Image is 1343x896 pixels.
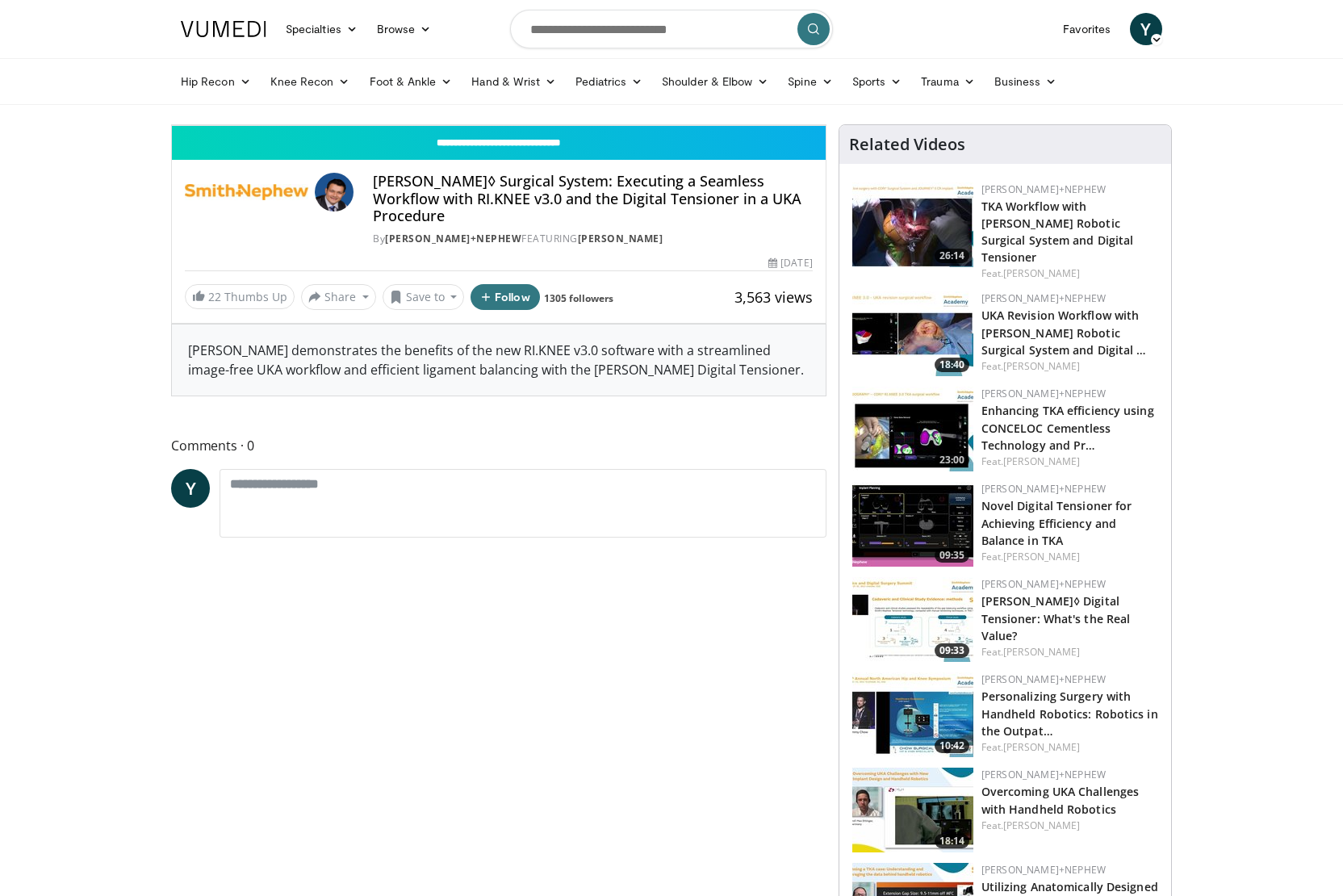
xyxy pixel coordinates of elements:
[981,199,1134,265] a: TKA Workflow with [PERSON_NAME] Robotic Surgical System and Digital Tensioner
[385,232,521,245] a: [PERSON_NAME]+Nephew
[566,65,652,98] a: Pediatrics
[510,10,833,48] input: Search topics, interventions
[981,482,1106,496] a: [PERSON_NAME]+Nephew
[1003,550,1080,563] a: [PERSON_NAME]
[367,13,441,45] a: Browse
[171,435,826,456] span: Comments 0
[1003,740,1080,754] a: [PERSON_NAME]
[1003,359,1080,373] a: [PERSON_NAME]
[301,284,376,310] button: Share
[373,173,812,225] h4: [PERSON_NAME]◊ Surgical System: Executing a Seamless Workflow with RI.KNEE v3.0 and the Digital T...
[1130,13,1162,45] a: Y
[981,689,1158,738] a: Personalizing Surgery with Handheld Robotics: Robotics in the Outpat…
[852,182,973,267] a: 26:14
[981,266,1158,281] div: Feat.
[911,65,985,98] a: Trauma
[981,672,1106,686] a: [PERSON_NAME]+Nephew
[852,182,973,267] img: a66a0e72-84e9-4e46-8aab-74d70f528821.150x105_q85_crop-smart_upscale.jpg
[181,21,266,37] img: VuMedi Logo
[981,182,1106,196] a: [PERSON_NAME]+Nephew
[373,232,812,246] div: By FEATURING
[935,249,969,263] span: 26:14
[935,739,969,753] span: 10:42
[360,65,462,98] a: Foot & Ankle
[852,577,973,662] a: 09:33
[985,65,1067,98] a: Business
[185,284,295,309] a: 22 Thumbs Up
[981,577,1106,591] a: [PERSON_NAME]+Nephew
[261,65,360,98] a: Knee Recon
[852,482,973,567] img: 6906a9b6-27f2-4396-b1b2-551f54defe1e.150x105_q85_crop-smart_upscale.jpg
[462,65,566,98] a: Hand & Wrist
[852,291,973,376] img: 02205603-5ba6-4c11-9b25-5721b1ef82fa.150x105_q85_crop-smart_upscale.jpg
[1003,266,1080,280] a: [PERSON_NAME]
[1003,645,1080,659] a: [PERSON_NAME]
[1053,13,1120,45] a: Favorites
[172,125,826,126] video-js: Video Player
[849,135,965,154] h4: Related Videos
[578,232,663,245] a: [PERSON_NAME]
[981,784,1140,816] a: Overcoming UKA Challenges with Handheld Robotics
[852,672,973,757] img: d599d688-3a86-4827-b8cb-f88a5be2a928.150x105_q85_crop-smart_upscale.jpg
[652,65,778,98] a: Shoulder & Elbow
[935,358,969,372] span: 18:40
[981,308,1147,357] a: UKA Revision Workflow with [PERSON_NAME] Robotic Surgical System and Digital …
[544,291,613,305] a: 1305 followers
[852,387,973,471] a: 23:00
[981,645,1158,659] div: Feat.
[768,256,812,270] div: [DATE]
[981,550,1158,564] div: Feat.
[981,403,1154,452] a: Enhancing TKA efficiency using CONCELOC Cementless Technology and Pr…
[981,498,1132,547] a: Novel Digital Tensioner for Achieving Efficiency and Balance in TKA
[471,284,540,310] button: Follow
[852,577,973,662] img: 72f8c4c6-2ed0-4097-a262-5c97cbbe0685.150x105_q85_crop-smart_upscale.jpg
[935,548,969,563] span: 09:35
[981,863,1106,877] a: [PERSON_NAME]+Nephew
[852,768,973,852] img: 36f118e5-c61b-4330-8c9d-ae9350111982.150x105_q85_crop-smart_upscale.jpg
[981,740,1158,755] div: Feat.
[208,289,221,304] span: 22
[1003,819,1080,832] a: [PERSON_NAME]
[981,387,1106,400] a: [PERSON_NAME]+Nephew
[981,593,1131,643] a: [PERSON_NAME]◊ Digital Tensioner: What's the Real Value?
[981,819,1158,833] div: Feat.
[171,469,210,508] a: Y
[276,13,367,45] a: Specialties
[734,287,813,307] span: 3,563 views
[935,834,969,848] span: 18:14
[981,768,1106,781] a: [PERSON_NAME]+Nephew
[843,65,912,98] a: Sports
[852,482,973,567] a: 09:35
[935,453,969,467] span: 23:00
[981,291,1106,305] a: [PERSON_NAME]+Nephew
[852,768,973,852] a: 18:14
[852,672,973,757] a: 10:42
[171,65,261,98] a: Hip Recon
[315,173,354,211] img: Avatar
[852,387,973,471] img: cad15a82-7a4e-4d99-8f10-ac9ee335d8e8.150x105_q85_crop-smart_upscale.jpg
[383,284,465,310] button: Save to
[1003,454,1080,468] a: [PERSON_NAME]
[172,324,826,396] div: [PERSON_NAME] demonstrates the benefits of the new RI.KNEE v3.0 software with a streamlined image...
[981,454,1158,469] div: Feat.
[852,291,973,376] a: 18:40
[981,359,1158,374] div: Feat.
[185,173,308,211] img: Smith+Nephew
[778,65,842,98] a: Spine
[935,643,969,658] span: 09:33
